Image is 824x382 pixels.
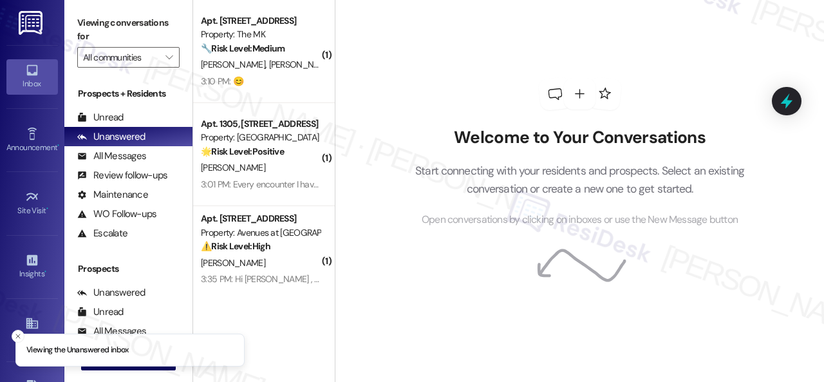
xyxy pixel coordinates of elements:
div: Apt. [STREET_ADDRESS] [201,14,320,28]
strong: ⚠️ Risk Level: High [201,240,270,252]
span: [PERSON_NAME] [201,257,265,269]
span: • [46,204,48,213]
div: Property: The MK [201,28,320,41]
button: Close toast [12,330,24,343]
div: Apt. [STREET_ADDRESS] [201,212,320,225]
strong: 🔧 Risk Level: Medium [201,43,285,54]
label: Viewing conversations for [77,13,180,47]
input: All communities [83,47,159,68]
a: Inbox [6,59,58,94]
img: ResiDesk Logo [19,11,45,35]
span: • [57,141,59,150]
div: Apt. 1305, [STREET_ADDRESS] [201,117,320,131]
span: [PERSON_NAME] [201,162,265,173]
div: Prospects [64,262,192,276]
div: Property: [GEOGRAPHIC_DATA] [201,131,320,144]
div: All Messages [77,149,146,163]
div: Unread [77,305,124,319]
p: Start connecting with your residents and prospects. Select an existing conversation or create a n... [396,162,764,198]
div: 3:10 PM: 😊 [201,75,243,87]
span: [PERSON_NAME] [201,59,269,70]
span: • [44,267,46,276]
div: Maintenance [77,188,148,202]
div: Escalate [77,227,127,240]
span: Open conversations by clicking on inboxes or use the New Message button [422,212,738,228]
div: Unanswered [77,286,145,300]
a: Buildings [6,312,58,347]
a: Site Visit • [6,186,58,221]
div: Prospects + Residents [64,87,192,100]
p: Viewing the Unanswered inbox [26,345,129,356]
div: Unanswered [77,130,145,144]
i:  [165,52,173,62]
div: WO Follow-ups [77,207,156,221]
a: Insights • [6,249,58,284]
h2: Welcome to Your Conversations [396,128,764,148]
div: Property: Avenues at [GEOGRAPHIC_DATA] [201,226,320,240]
strong: 🌟 Risk Level: Positive [201,146,284,157]
div: Review follow-ups [77,169,167,182]
div: Archived on [DATE] [200,287,321,303]
span: [PERSON_NAME] [269,59,333,70]
div: Unread [77,111,124,124]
